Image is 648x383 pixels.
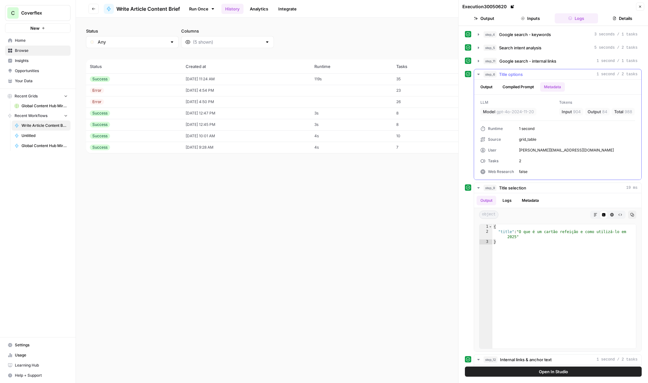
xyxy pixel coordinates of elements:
a: Write Article Content Brief [12,120,71,131]
a: Home [5,35,71,46]
td: 4s [311,130,392,142]
div: Error [90,99,104,105]
span: New [30,25,40,31]
div: Success [90,133,110,139]
button: Output [477,82,496,92]
a: History [221,4,244,14]
div: Success [90,110,110,116]
span: 1 second [519,126,635,132]
span: Google search - internal links [499,58,556,64]
a: Write Article Content Brief [104,4,180,14]
a: Untitled [12,131,71,141]
label: Columns [181,28,274,34]
a: Opportunities [5,66,71,76]
a: Integrate [275,4,300,14]
div: Web Research [480,169,514,175]
span: Untitled [22,133,68,139]
button: Compiled Prompt [499,82,538,92]
span: Total [614,108,623,115]
td: [DATE] 4:50 PM [182,96,311,108]
button: Logs [555,13,598,23]
span: Coverflex [21,10,59,16]
button: 19 ms [474,183,641,193]
td: [DATE] 12:45 PM [182,119,311,130]
span: Output [588,108,601,115]
th: Created at [182,59,311,73]
span: Your Data [15,78,68,84]
span: Settings [15,342,68,348]
span: Input [562,108,572,115]
a: Settings [5,340,71,350]
span: 2 [519,158,635,164]
button: Logs [499,196,515,205]
td: 26 [392,96,457,108]
span: 1 second / 2 tasks [596,71,638,77]
span: Title options [499,71,523,77]
span: step_11 [484,58,497,64]
span: step_4 [484,31,497,38]
td: 3s [311,108,392,119]
span: (7 records) [86,48,638,59]
button: 1 second / 2 tasks [474,355,641,365]
button: Inputs [509,13,552,23]
button: Recent Workflows [5,111,71,120]
span: Write Article Content Brief [116,5,180,13]
span: Model [483,108,495,115]
span: step_5 [484,45,497,51]
button: Output [462,13,506,23]
span: [PERSON_NAME][EMAIL_ADDRESS][DOMAIN_NAME] [519,147,635,153]
div: Tasks [480,158,514,164]
div: User [480,147,514,153]
span: gpt-4o-2024-11-20 [497,108,534,115]
td: 10 [392,130,457,142]
td: 7 [392,142,457,153]
td: [DATE] 9:28 AM [182,142,311,153]
td: 119s [311,73,392,85]
td: [DATE] 11:24 AM [182,73,311,85]
input: Any [98,39,167,45]
button: New [5,23,71,33]
a: Global Content Hub Mirror Engine [12,141,71,151]
span: C [11,9,15,17]
button: Help + Support [5,370,71,380]
a: Usage [5,350,71,360]
button: 1 second / 1 tasks [474,56,641,66]
button: Details [601,13,644,23]
a: Learning Hub [5,360,71,370]
a: Analytics [246,4,272,14]
span: step_6 [484,71,497,77]
span: 1 second / 1 tasks [596,58,638,64]
td: 4s [311,142,392,153]
button: 5 seconds / 2 tasks [474,43,641,53]
span: Google search - keywords [499,31,551,38]
span: Global Content Hub Mirror Engine [22,143,68,149]
div: 2 [479,229,492,239]
div: Success [90,76,110,82]
button: Recent Grids [5,91,71,101]
span: Toggle code folding, rows 1 through 3 [489,224,492,229]
td: 35 [392,73,457,85]
span: Tokens [559,100,635,105]
th: Runtime [311,59,392,73]
span: 988 [625,108,632,115]
span: 3 seconds / 1 tasks [594,32,638,37]
span: Global Content Hub Mirror [22,103,68,109]
span: Help + Support [15,373,68,378]
span: 84 [602,108,607,115]
span: Usage [15,352,68,358]
th: Status [86,59,182,73]
td: 23 [392,85,457,96]
td: 8 [392,119,457,130]
a: Browse [5,46,71,56]
div: 3 [479,239,492,244]
span: 1 second / 2 tasks [596,357,638,362]
span: false [519,169,635,175]
button: Workspace: Coverflex [5,5,71,21]
div: 1 second / 2 tasks [474,80,641,180]
div: Runtime [480,126,514,132]
td: 8 [392,108,457,119]
span: Internal links & anchor text [500,356,552,363]
span: 19 ms [626,185,638,191]
span: Recent Workflows [15,113,47,119]
div: Source [480,137,514,142]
